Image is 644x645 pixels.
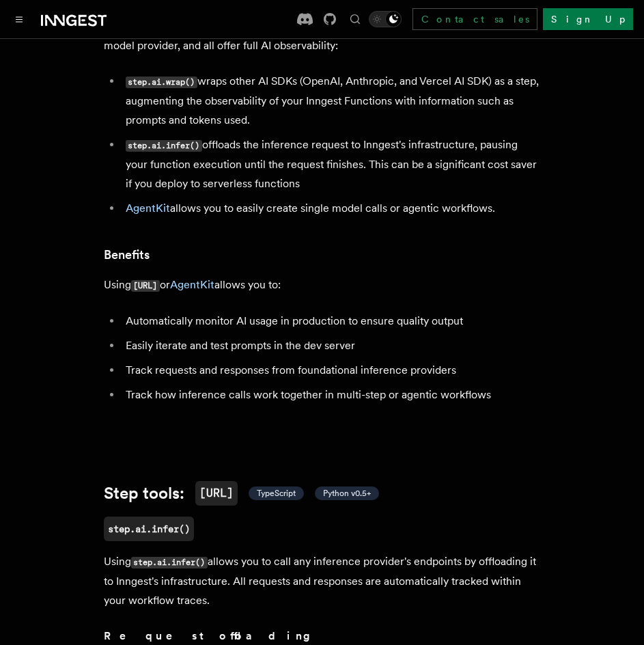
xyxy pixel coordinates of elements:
code: step.ai.wrap() [126,77,197,88]
li: Track requests and responses from foundational inference providers [122,361,541,380]
li: Track how inference calls work together in multi-step or agentic workflows [122,385,541,404]
a: AgentKit [170,278,214,291]
span: Python v0.5+ [323,488,371,499]
a: Benefits [104,245,150,264]
a: AgentKit [126,202,170,215]
a: Sign Up [543,8,633,30]
li: Automatically monitor AI usage in production to ensure quality output [122,312,541,331]
code: [URL] [131,280,160,292]
a: Step tools:[URL] TypeScript Python v0.5+ [104,481,379,506]
code: step.ai.infer() [126,140,202,152]
li: Easily iterate and test prompts in the dev server [122,336,541,355]
span: TypeScript [257,488,296,499]
button: Toggle navigation [11,11,27,27]
code: step.ai.infer() [131,557,208,568]
button: Find something... [347,11,363,27]
strong: Request offloading [104,629,320,642]
a: Contact sales [412,8,537,30]
button: Toggle dark mode [369,11,402,27]
li: offloads the inference request to Inngest's infrastructure, pausing your function execution until... [122,135,541,193]
p: Using allows you to call any inference provider's endpoints by offloading it to Inngest's infrast... [104,552,541,610]
p: Using or allows you to: [104,275,541,295]
li: wraps other AI SDKs (OpenAI, Anthropic, and Vercel AI SDK) as a step, augmenting the observabilit... [122,72,541,130]
a: step.ai.infer() [104,517,194,541]
li: allows you to easily create single model calls or agentic workflows. [122,199,541,218]
code: [URL] [195,481,238,506]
